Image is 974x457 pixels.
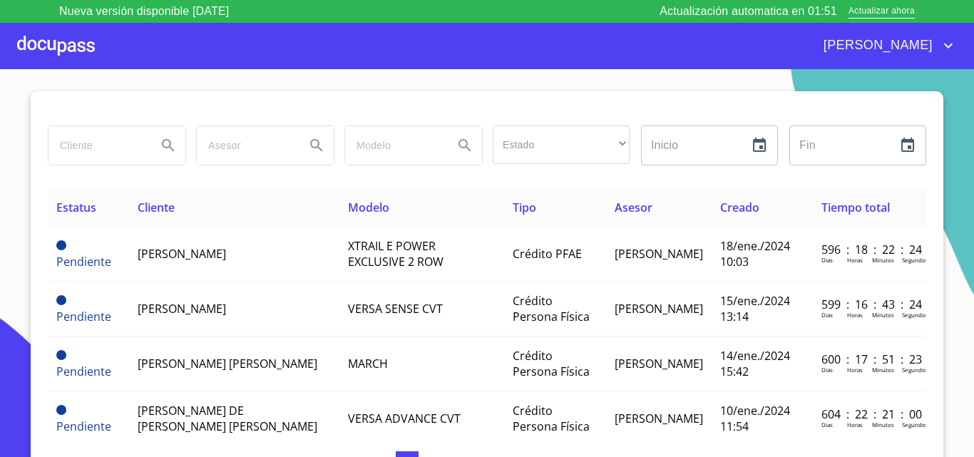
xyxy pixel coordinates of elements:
[348,356,388,371] span: MARCH
[513,403,590,434] span: Crédito Persona Física
[56,200,96,215] span: Estatus
[56,419,111,434] span: Pendiente
[821,311,833,319] p: Dias
[847,366,863,374] p: Horas
[348,200,389,215] span: Modelo
[345,126,442,165] input: search
[151,128,185,163] button: Search
[813,34,957,57] button: account of current user
[902,421,928,428] p: Segundos
[615,411,703,426] span: [PERSON_NAME]
[847,311,863,319] p: Horas
[821,200,890,215] span: Tiempo total
[849,4,915,19] span: Actualizar ahora
[813,34,940,57] span: [PERSON_NAME]
[720,200,759,215] span: Creado
[821,242,918,257] p: 596 : 18 : 22 : 24
[56,364,111,379] span: Pendiente
[902,256,928,264] p: Segundos
[615,246,703,262] span: [PERSON_NAME]
[197,126,294,165] input: search
[348,411,461,426] span: VERSA ADVANCE CVT
[448,128,482,163] button: Search
[138,246,226,262] span: [PERSON_NAME]
[513,246,582,262] span: Crédito PFAE
[138,403,317,434] span: [PERSON_NAME] DE [PERSON_NAME] [PERSON_NAME]
[821,297,918,312] p: 599 : 16 : 43 : 24
[821,406,918,422] p: 604 : 22 : 21 : 00
[720,293,790,324] span: 15/ene./2024 13:14
[138,301,226,317] span: [PERSON_NAME]
[902,311,928,319] p: Segundos
[872,311,894,319] p: Minutos
[615,356,703,371] span: [PERSON_NAME]
[56,309,111,324] span: Pendiente
[720,348,790,379] span: 14/ene./2024 15:42
[48,126,145,165] input: search
[56,240,66,250] span: Pendiente
[138,200,175,215] span: Cliente
[847,421,863,428] p: Horas
[660,3,837,20] p: Actualización automatica en 01:51
[138,356,317,371] span: [PERSON_NAME] [PERSON_NAME]
[872,421,894,428] p: Minutos
[902,366,928,374] p: Segundos
[847,256,863,264] p: Horas
[56,405,66,415] span: Pendiente
[821,351,918,367] p: 600 : 17 : 51 : 23
[872,366,894,374] p: Minutos
[348,301,443,317] span: VERSA SENSE CVT
[720,403,790,434] span: 10/ene./2024 11:54
[720,238,790,269] span: 18/ene./2024 10:03
[513,293,590,324] span: Crédito Persona Física
[821,421,833,428] p: Dias
[56,254,111,269] span: Pendiente
[615,200,652,215] span: Asesor
[348,238,444,269] span: XTRAIL E POWER EXCLUSIVE 2 ROW
[59,3,229,20] p: Nueva versión disponible [DATE]
[493,125,630,164] div: ​
[821,366,833,374] p: Dias
[615,301,703,317] span: [PERSON_NAME]
[513,348,590,379] span: Crédito Persona Física
[56,295,66,305] span: Pendiente
[872,256,894,264] p: Minutos
[56,350,66,360] span: Pendiente
[821,256,833,264] p: Dias
[299,128,334,163] button: Search
[513,200,536,215] span: Tipo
